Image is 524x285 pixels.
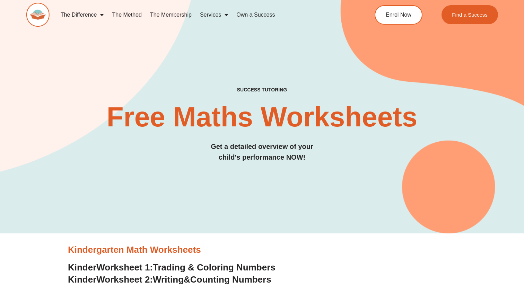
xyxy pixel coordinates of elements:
[96,262,153,273] span: Worksheet 1:
[68,274,271,285] a: KinderWorksheet 2:Writing&Counting Numbers
[108,7,146,23] a: The Method
[196,7,232,23] a: Services
[56,7,348,23] nav: Menu
[190,274,271,285] span: Counting Numbers
[153,262,276,273] span: Trading & Coloring Numbers
[26,87,498,93] h4: SUCCESS TUTORING​
[68,274,96,285] span: Kinder
[26,141,498,163] h3: Get a detailed overview of your child's performance NOW!
[96,274,153,285] span: Worksheet 2:
[452,12,488,17] span: Find a Success
[442,5,498,24] a: Find a Success
[68,262,276,273] a: KinderWorksheet 1:Trading & Coloring Numbers
[26,103,498,131] h2: Free Maths Worksheets​
[68,262,96,273] span: Kinder
[146,7,196,23] a: The Membership
[386,12,411,18] span: Enrol Now
[232,7,279,23] a: Own a Success
[375,5,422,25] a: Enrol Now
[68,244,456,256] h3: Kindergarten Math Worksheets
[153,274,184,285] span: Writing
[56,7,108,23] a: The Difference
